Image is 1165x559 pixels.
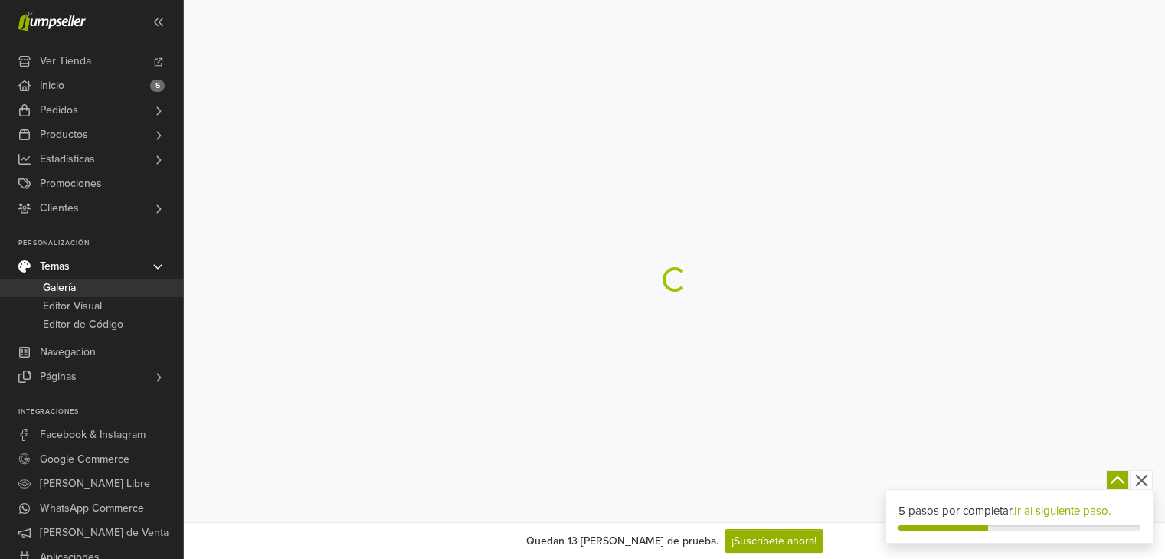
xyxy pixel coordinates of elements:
span: Facebook & Instagram [40,423,146,447]
div: 5 pasos por completar. [898,502,1140,520]
span: Páginas [40,364,77,389]
p: Personalización [18,239,183,248]
div: Quedan 13 [PERSON_NAME] de prueba. [526,533,718,549]
span: Editor de Código [43,315,123,334]
span: Clientes [40,196,79,221]
span: Promociones [40,172,102,196]
span: Google Commerce [40,447,129,472]
span: [PERSON_NAME] de Venta [40,521,169,545]
span: Temas [40,254,70,279]
a: ¡Suscríbete ahora! [725,529,823,553]
span: Editor Visual [43,297,102,315]
span: Estadísticas [40,147,95,172]
span: Galería [43,279,76,297]
span: Navegación [40,340,96,364]
span: Pedidos [40,98,78,123]
span: Ver Tienda [40,49,91,74]
span: 5 [150,80,165,92]
span: Productos [40,123,88,147]
span: WhatsApp Commerce [40,496,144,521]
span: Inicio [40,74,64,98]
a: Ir al siguiente paso. [1014,504,1111,518]
p: Integraciones [18,407,183,417]
span: [PERSON_NAME] Libre [40,472,150,496]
